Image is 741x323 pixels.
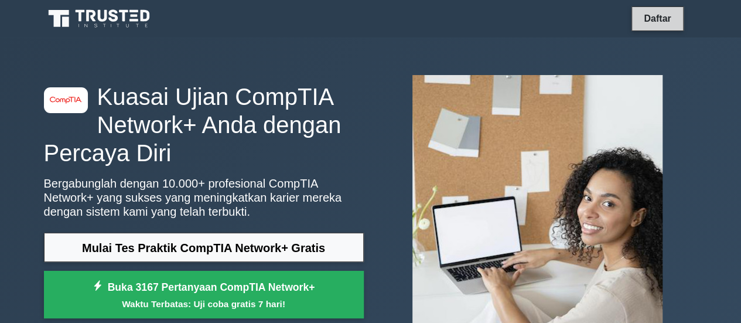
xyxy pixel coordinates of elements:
font: Buka 3167 Pertanyaan CompTIA Network+ [108,281,315,293]
font: Daftar [644,13,671,23]
font: Waktu Terbatas: Uji coba gratis 7 hari! [122,299,285,309]
a: Buka 3167 Pertanyaan CompTIA Network+Waktu Terbatas: Uji coba gratis 7 hari! [44,271,364,318]
font: Bergabunglah dengan 10.000+ profesional CompTIA Network+ yang sukses yang meningkatkan karier mer... [44,177,342,218]
a: Daftar [637,11,678,26]
a: Mulai Tes Praktik CompTIA Network+ Gratis [44,233,364,263]
font: Kuasai Ujian CompTIA Network+ Anda dengan Percaya Diri [44,84,342,166]
font: Mulai Tes Praktik CompTIA Network+ Gratis [82,242,325,254]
